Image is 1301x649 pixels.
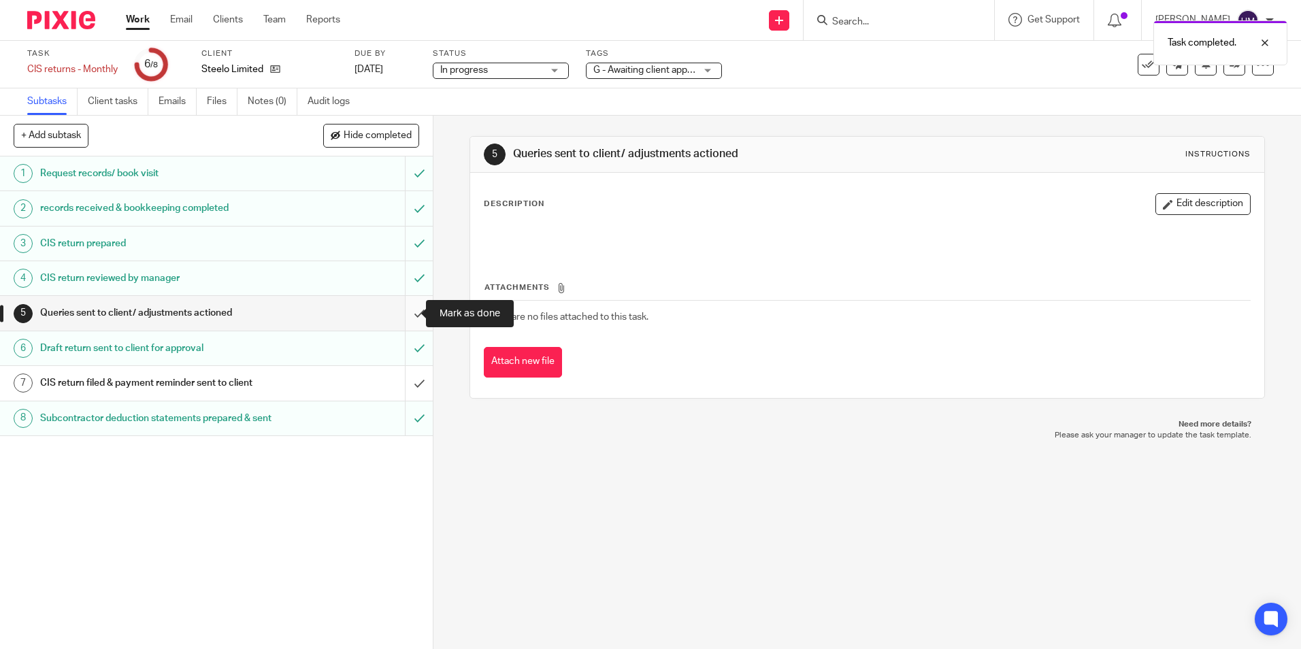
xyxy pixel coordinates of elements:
[1155,193,1251,215] button: Edit description
[40,233,274,254] h1: CIS return prepared
[263,13,286,27] a: Team
[14,124,88,147] button: + Add subtask
[201,48,337,59] label: Client
[484,347,562,378] button: Attach new file
[484,284,550,291] span: Attachments
[144,56,158,72] div: 6
[27,88,78,115] a: Subtasks
[170,13,193,27] a: Email
[14,199,33,218] div: 2
[355,48,416,59] label: Due by
[306,13,340,27] a: Reports
[88,88,148,115] a: Client tasks
[355,65,383,74] span: [DATE]
[40,268,274,288] h1: CIS return reviewed by manager
[159,88,197,115] a: Emails
[40,408,274,429] h1: Subcontractor deduction statements prepared & sent
[483,419,1251,430] p: Need more details?
[14,339,33,358] div: 6
[40,303,274,323] h1: Queries sent to client/ adjustments actioned
[27,48,118,59] label: Task
[27,11,95,29] img: Pixie
[484,312,648,322] span: There are no files attached to this task.
[344,131,412,142] span: Hide completed
[126,13,150,27] a: Work
[40,163,274,184] h1: Request records/ book visit
[14,164,33,183] div: 1
[40,198,274,218] h1: records received & bookkeeping completed
[14,409,33,428] div: 8
[207,88,237,115] a: Files
[201,63,263,76] p: Steelo Limited
[27,63,118,76] div: CIS returns - Monthly
[14,373,33,393] div: 7
[484,199,544,210] p: Description
[14,234,33,253] div: 3
[248,88,297,115] a: Notes (0)
[586,48,722,59] label: Tags
[440,65,488,75] span: In progress
[40,373,274,393] h1: CIS return filed & payment reminder sent to client
[14,304,33,323] div: 5
[433,48,569,59] label: Status
[484,144,506,165] div: 5
[14,269,33,288] div: 4
[1185,149,1251,160] div: Instructions
[40,338,274,359] h1: Draft return sent to client for approval
[1237,10,1259,31] img: svg%3E
[513,147,896,161] h1: Queries sent to client/ adjustments actioned
[150,61,158,69] small: /8
[593,65,708,75] span: G - Awaiting client approval
[308,88,360,115] a: Audit logs
[1168,36,1236,50] p: Task completed.
[323,124,419,147] button: Hide completed
[213,13,243,27] a: Clients
[483,430,1251,441] p: Please ask your manager to update the task template.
